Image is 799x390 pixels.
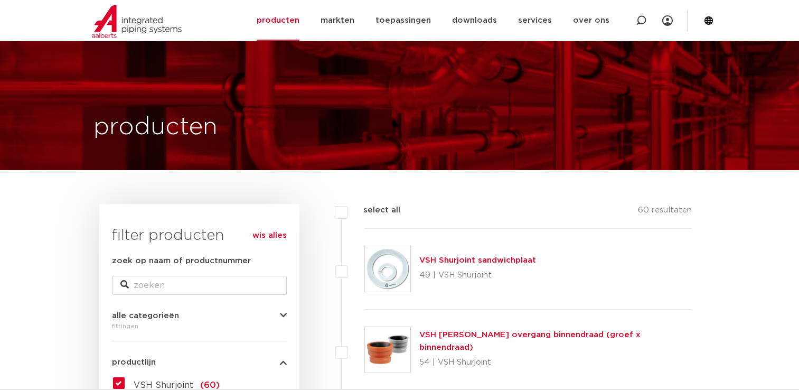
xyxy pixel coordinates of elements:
[112,255,251,267] label: zoek op naam of productnummer
[419,267,536,284] p: 49 | VSH Shurjoint
[93,110,218,144] h1: producten
[347,204,400,217] label: select all
[112,225,287,246] h3: filter producten
[112,276,287,295] input: zoeken
[134,381,193,389] span: VSH Shurjoint
[200,381,220,389] span: (60)
[365,327,410,373] img: Thumbnail for VSH Shurjoint overgang binnendraad (groef x binnendraad)
[365,246,410,292] img: Thumbnail for VSH Shurjoint sandwichplaat
[662,9,673,32] div: my IPS
[419,354,692,371] p: 54 | VSH Shurjoint
[112,312,287,320] button: alle categorieën
[112,320,287,332] div: fittingen
[252,229,287,242] a: wis alles
[112,312,179,320] span: alle categorieën
[638,204,692,220] p: 60 resultaten
[112,358,287,366] button: productlijn
[112,358,156,366] span: productlijn
[419,331,641,351] a: VSH [PERSON_NAME] overgang binnendraad (groef x binnendraad)
[419,256,536,264] a: VSH Shurjoint sandwichplaat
